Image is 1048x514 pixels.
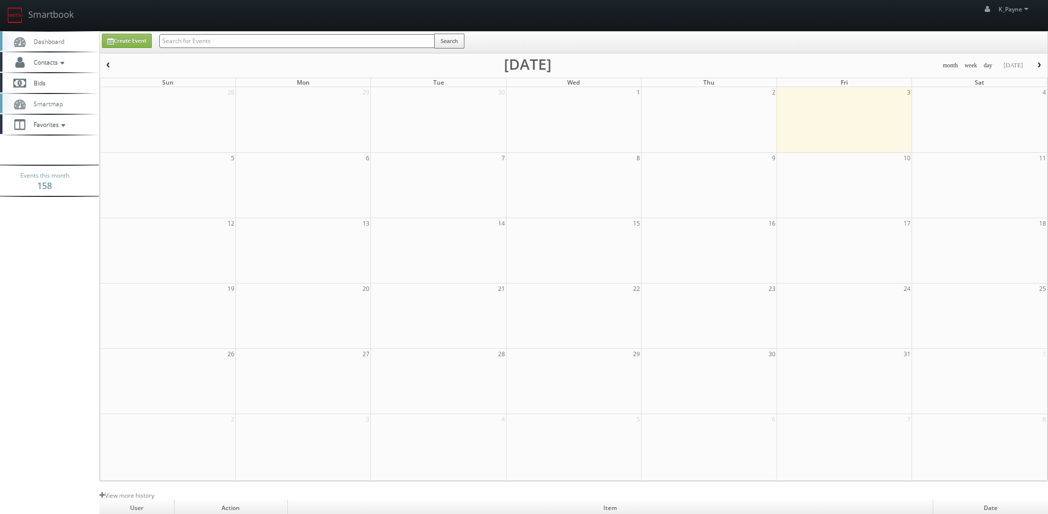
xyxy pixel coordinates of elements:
[362,283,370,294] span: 20
[703,78,715,87] span: Thu
[29,99,63,108] span: Smartmap
[1000,59,1026,72] button: [DATE]
[230,414,235,424] span: 2
[961,59,981,72] button: week
[768,218,776,229] span: 16
[362,349,370,359] span: 27
[362,87,370,97] span: 29
[434,34,464,48] button: Search
[636,153,641,163] span: 8
[227,87,235,97] span: 28
[37,180,52,191] strong: 158
[497,349,506,359] span: 28
[1042,87,1047,97] span: 4
[632,218,641,229] span: 15
[501,153,506,163] span: 7
[1038,153,1047,163] span: 11
[636,87,641,97] span: 1
[975,78,984,87] span: Sat
[771,414,776,424] span: 6
[1038,218,1047,229] span: 18
[771,153,776,163] span: 9
[841,78,848,87] span: Fri
[362,218,370,229] span: 13
[297,78,310,87] span: Mon
[29,58,67,66] span: Contacts
[903,283,911,294] span: 24
[504,59,551,69] h2: [DATE]
[632,349,641,359] span: 29
[768,349,776,359] span: 30
[159,34,435,48] input: Search for Events
[1042,349,1047,359] span: 1
[497,218,506,229] span: 14
[29,37,64,46] span: Dashboard
[903,153,911,163] span: 10
[632,283,641,294] span: 22
[497,283,506,294] span: 21
[20,171,69,181] span: Events this month
[99,491,154,500] a: View more history
[29,120,68,129] span: Favorites
[1042,414,1047,424] span: 8
[903,349,911,359] span: 31
[162,78,174,87] span: Sun
[939,59,961,72] button: month
[906,87,911,97] span: 3
[771,87,776,97] span: 2
[227,218,235,229] span: 12
[906,414,911,424] span: 7
[433,78,444,87] span: Tue
[636,414,641,424] span: 5
[365,414,370,424] span: 3
[230,153,235,163] span: 5
[980,59,996,72] button: day
[227,283,235,294] span: 19
[567,78,580,87] span: Wed
[365,153,370,163] span: 6
[497,87,506,97] span: 30
[999,5,1031,13] span: K_Payne
[903,218,911,229] span: 17
[501,414,506,424] span: 4
[7,7,23,23] img: smartbook-logo.png
[768,283,776,294] span: 23
[29,79,46,87] span: Bids
[102,34,152,48] a: Create Event
[1038,283,1047,294] span: 25
[227,349,235,359] span: 26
